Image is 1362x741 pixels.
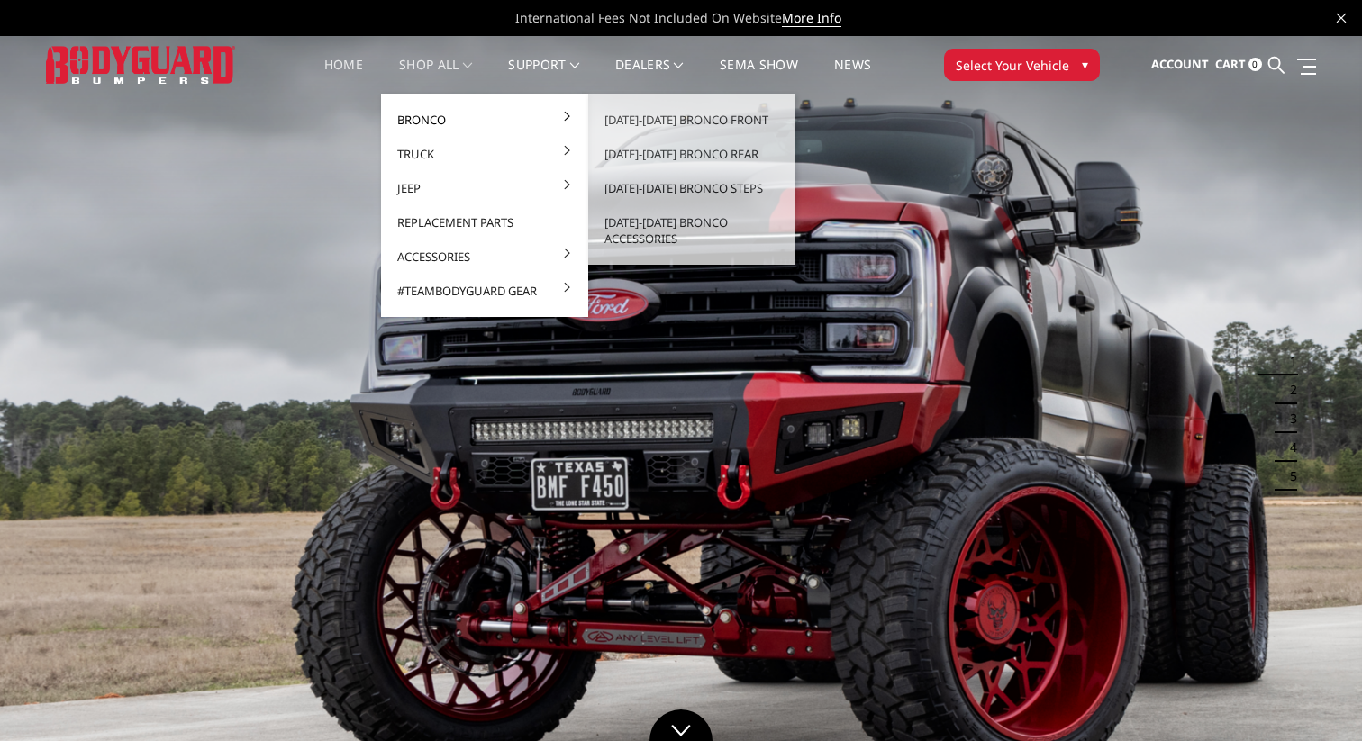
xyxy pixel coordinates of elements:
a: Support [508,59,579,94]
a: [DATE]-[DATE] Bronco Front [595,103,788,137]
a: shop all [399,59,472,94]
span: Cart [1215,56,1246,72]
span: 0 [1248,58,1262,71]
button: Select Your Vehicle [944,49,1100,81]
a: Account [1151,41,1209,89]
a: Bronco [388,103,581,137]
a: Truck [388,137,581,171]
button: 3 of 5 [1279,404,1297,433]
a: Click to Down [649,709,713,741]
a: Replacement Parts [388,205,581,239]
a: Accessories [388,239,581,274]
a: More Info [782,9,841,27]
a: News [834,59,871,94]
a: Jeep [388,171,581,205]
a: [DATE]-[DATE] Bronco Steps [595,171,788,205]
button: 2 of 5 [1279,375,1297,404]
button: 1 of 5 [1279,347,1297,375]
span: ▾ [1082,55,1088,74]
a: Home [324,59,363,94]
a: Cart 0 [1215,41,1262,89]
a: [DATE]-[DATE] Bronco Rear [595,137,788,171]
span: Select Your Vehicle [956,56,1069,75]
a: Dealers [615,59,684,94]
iframe: Chat Widget [1272,655,1362,741]
a: #TeamBodyguard Gear [388,274,581,308]
button: 4 of 5 [1279,433,1297,462]
a: SEMA Show [720,59,798,94]
span: Account [1151,56,1209,72]
a: [DATE]-[DATE] Bronco Accessories [595,205,788,256]
img: BODYGUARD BUMPERS [46,46,235,83]
button: 5 of 5 [1279,462,1297,491]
